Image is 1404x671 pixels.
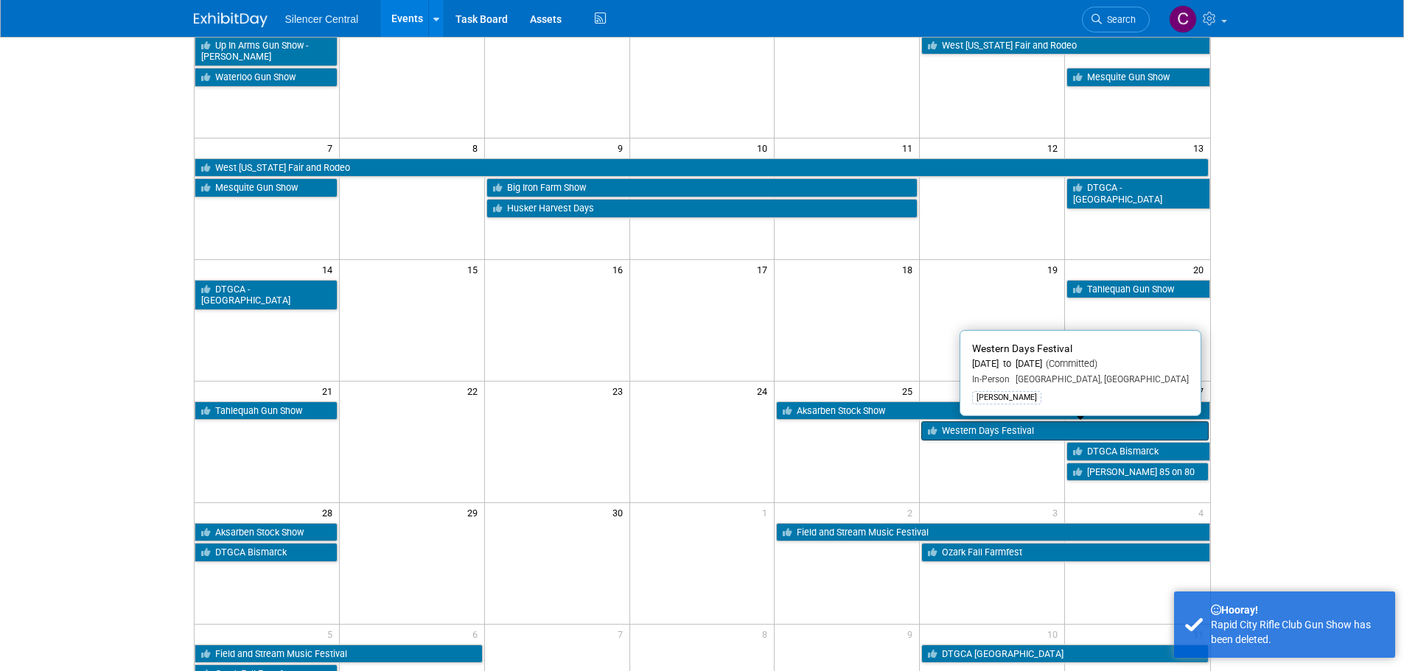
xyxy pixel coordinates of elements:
[1102,14,1136,25] span: Search
[321,382,339,400] span: 21
[972,358,1189,370] div: [DATE] to [DATE]
[1051,503,1064,521] span: 3
[616,138,629,157] span: 9
[195,158,1209,178] a: West [US_STATE] Fair and Rodeo
[1066,280,1209,299] a: Tahlequah Gun Show
[1169,5,1197,33] img: Cade Cox
[755,260,774,278] span: 17
[616,625,629,643] span: 7
[921,421,1208,440] a: Western Days Festival
[611,382,629,400] span: 23
[921,36,1209,55] a: West [US_STATE] Fair and Rodeo
[1192,138,1210,157] span: 13
[972,391,1041,404] div: [PERSON_NAME]
[776,523,1209,542] a: Field and Stream Music Festival
[1211,603,1384,617] div: Hooray!
[972,342,1072,354] span: Western Days Festival
[611,260,629,278] span: 16
[1082,7,1150,32] a: Search
[195,68,338,87] a: Waterloo Gun Show
[326,138,339,157] span: 7
[1197,503,1210,521] span: 4
[901,382,919,400] span: 25
[195,401,338,421] a: Tahlequah Gun Show
[1066,68,1209,87] a: Mesquite Gun Show
[921,644,1208,664] a: DTGCA [GEOGRAPHIC_DATA]
[285,13,359,25] span: Silencer Central
[321,503,339,521] span: 28
[906,503,919,521] span: 2
[195,543,338,562] a: DTGCA Bismarck
[761,503,774,521] span: 1
[1066,178,1209,208] a: DTGCA - [GEOGRAPHIC_DATA]
[466,503,484,521] span: 29
[1046,138,1064,157] span: 12
[611,503,629,521] span: 30
[195,280,338,310] a: DTGCA - [GEOGRAPHIC_DATA]
[761,625,774,643] span: 8
[1066,442,1209,461] a: DTGCA Bismarck
[195,644,483,664] a: Field and Stream Music Festival
[466,382,484,400] span: 22
[1066,463,1208,482] a: [PERSON_NAME] 85 on 80
[755,382,774,400] span: 24
[486,199,918,218] a: Husker Harvest Days
[471,138,484,157] span: 8
[1046,625,1064,643] span: 10
[195,178,338,197] a: Mesquite Gun Show
[921,543,1209,562] a: Ozark Fall Farmfest
[1010,374,1189,384] span: [GEOGRAPHIC_DATA], [GEOGRAPHIC_DATA]
[972,374,1010,384] span: In-Person
[755,138,774,157] span: 10
[194,13,268,27] img: ExhibitDay
[321,260,339,278] span: 14
[326,625,339,643] span: 5
[471,625,484,643] span: 6
[901,260,919,278] span: 18
[1192,260,1210,278] span: 20
[906,625,919,643] span: 9
[1211,617,1384,647] div: Rapid City Rifle Club Gun Show has been deleted.
[466,260,484,278] span: 15
[901,138,919,157] span: 11
[1046,260,1064,278] span: 19
[195,36,338,66] a: Up In Arms Gun Show - [PERSON_NAME]
[195,523,338,542] a: Aksarben Stock Show
[1042,358,1097,369] span: (Committed)
[486,178,918,197] a: Big Iron Farm Show
[776,401,1209,421] a: Aksarben Stock Show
